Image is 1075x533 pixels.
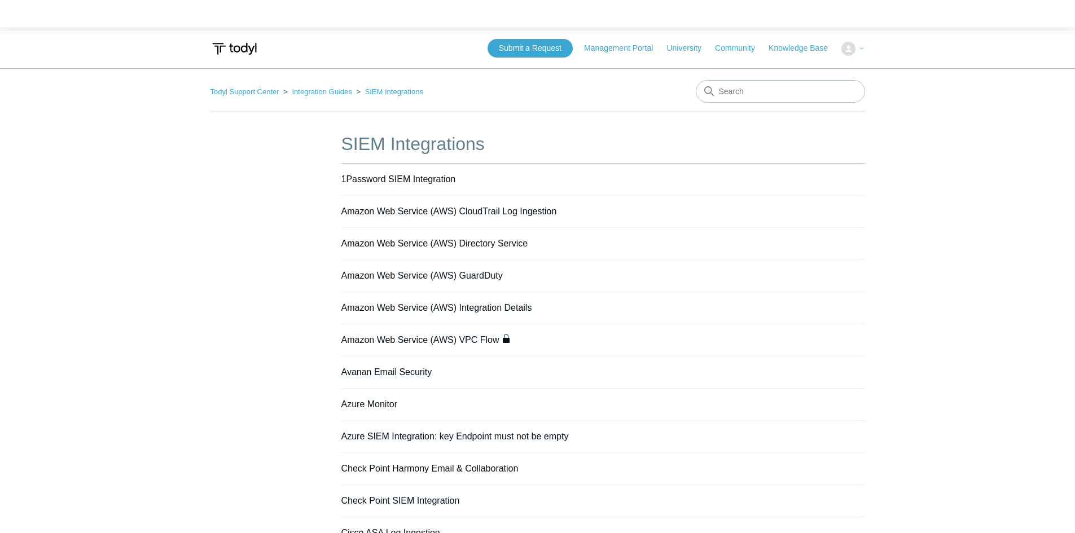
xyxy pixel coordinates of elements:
[341,399,398,409] a: Azure Monitor
[341,271,503,280] a: Amazon Web Service (AWS) GuardDuty
[502,334,511,343] svg: Only visible to agents and admins
[281,87,354,96] li: Integration Guides
[210,38,258,59] img: Todyl Support Center Help Center home page
[341,174,456,184] a: 1Password SIEM Integration
[292,87,352,96] a: Integration Guides
[341,367,432,377] a: Avanan Email Security
[769,42,839,54] a: Knowledge Base
[715,42,766,54] a: Community
[210,87,279,96] a: Todyl Support Center
[365,87,423,96] a: SIEM Integrations
[696,80,865,103] input: Search
[341,239,528,248] a: Amazon Web Service (AWS) Directory Service
[488,39,573,58] a: Submit a Request
[666,42,712,54] a: University
[341,206,557,216] a: Amazon Web Service (AWS) CloudTrail Log Ingestion
[584,42,664,54] a: Management Portal
[341,335,499,345] a: Amazon Web Service (AWS) VPC Flow
[341,464,519,473] a: Check Point Harmony Email & Collaboration
[341,496,460,505] a: Check Point SIEM Integration
[210,87,282,96] li: Todyl Support Center
[354,87,423,96] li: SIEM Integrations
[341,431,569,441] a: Azure SIEM Integration: key Endpoint must not be empty
[341,303,532,312] a: Amazon Web Service (AWS) Integration Details
[341,130,865,157] h1: SIEM Integrations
